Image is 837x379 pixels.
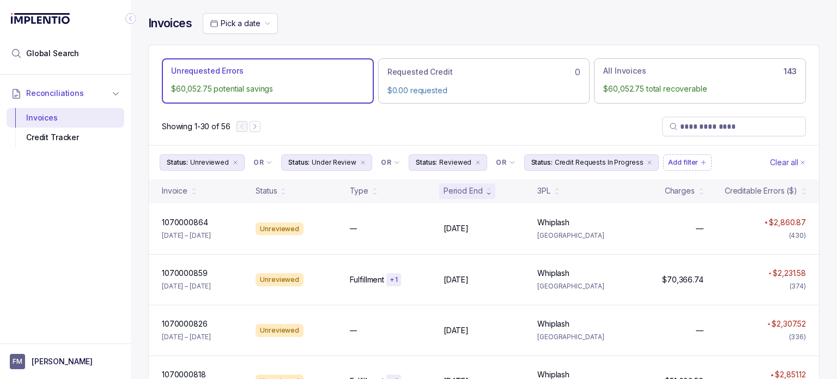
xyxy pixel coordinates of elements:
[784,67,797,76] h6: 143
[26,48,79,59] span: Global Search
[444,274,469,285] p: [DATE]
[148,16,192,31] h4: Invoices
[767,323,771,326] img: red pointer upwards
[32,356,93,367] p: [PERSON_NAME]
[124,12,137,25] div: Collapse Icon
[381,158,391,167] p: OR
[416,157,437,168] p: Status:
[662,274,703,285] p: $70,366.74
[171,65,243,76] p: Unrequested Errors
[537,217,569,228] p: Whiplash
[26,88,84,99] span: Reconciliations
[350,185,368,196] div: Type
[162,318,208,329] p: 1070000826
[15,108,116,128] div: Invoices
[789,230,806,241] div: (430)
[162,121,230,132] p: Showing 1-30 of 56
[603,83,797,94] p: $60,052.75 total recoverable
[768,272,772,275] img: red pointer upwards
[162,332,211,342] p: [DATE] – [DATE]
[253,158,272,167] li: Filter Chip Connector undefined
[668,157,698,168] p: Add filter
[253,158,264,167] p: OR
[350,274,384,285] p: Fulfillment
[771,374,774,376] img: red pointer upwards
[312,157,356,168] p: Under Review
[162,121,230,132] div: Remaining page entries
[665,185,695,196] div: Charges
[531,157,553,168] p: Status:
[409,154,487,171] button: Filter Chip Reviewed
[359,158,367,167] div: remove content
[250,121,260,132] button: Next Page
[725,185,797,196] div: Creditable Errors ($)
[537,268,569,279] p: Whiplash
[444,185,483,196] div: Period End
[160,154,245,171] button: Filter Chip Unreviewed
[350,223,357,234] p: —
[171,83,365,94] p: $60,052.75 potential savings
[769,217,806,228] p: $2,860.87
[162,268,208,279] p: 1070000859
[15,128,116,147] div: Credit Tracker
[256,273,304,286] div: Unreviewed
[492,155,519,170] button: Filter Chip Connector undefined
[387,85,581,96] p: $0.00 requested
[231,158,240,167] div: remove content
[496,158,506,167] p: OR
[203,13,278,34] button: Date Range Picker
[663,154,712,171] button: Filter Chip Add filter
[768,154,808,171] button: Clear Filters
[377,155,404,170] button: Filter Chip Connector undefined
[645,158,654,167] div: remove content
[537,318,569,329] p: Whiplash
[10,354,25,369] span: User initials
[387,67,453,77] p: Requested Credit
[160,154,768,171] ul: Filter Group
[555,157,644,168] p: Credit Requests In Progress
[167,157,188,168] p: Status:
[210,18,260,29] search: Date Range Picker
[256,324,304,337] div: Unreviewed
[190,157,229,168] p: Unreviewed
[789,332,806,342] div: (336)
[162,281,211,292] p: [DATE] – [DATE]
[524,154,659,171] button: Filter Chip Credit Requests In Progress
[7,106,124,150] div: Reconciliations
[162,230,211,241] p: [DATE] – [DATE]
[790,281,806,292] div: (374)
[387,65,581,79] div: 0
[772,318,806,329] p: $2,307.52
[288,157,310,168] p: Status:
[7,81,124,105] button: Reconciliations
[381,158,400,167] li: Filter Chip Connector undefined
[603,65,646,76] p: All Invoices
[350,325,357,336] p: —
[444,223,469,234] p: [DATE]
[696,223,703,234] p: —
[537,332,618,342] p: [GEOGRAPHIC_DATA]
[162,58,806,103] ul: Action Tab Group
[390,275,398,284] p: + 1
[765,221,768,224] img: red pointer upwards
[249,155,277,170] button: Filter Chip Connector undefined
[537,185,550,196] div: 3PL
[221,19,260,28] span: Pick a date
[773,268,806,279] p: $2,231.58
[256,185,277,196] div: Status
[537,230,618,241] p: [GEOGRAPHIC_DATA]
[10,354,121,369] button: User initials[PERSON_NAME]
[281,154,372,171] button: Filter Chip Under Review
[444,325,469,336] p: [DATE]
[162,217,208,228] p: 1070000864
[496,158,515,167] li: Filter Chip Connector undefined
[162,185,187,196] div: Invoice
[439,157,471,168] p: Reviewed
[770,157,798,168] p: Clear all
[474,158,482,167] div: remove content
[256,222,304,236] div: Unreviewed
